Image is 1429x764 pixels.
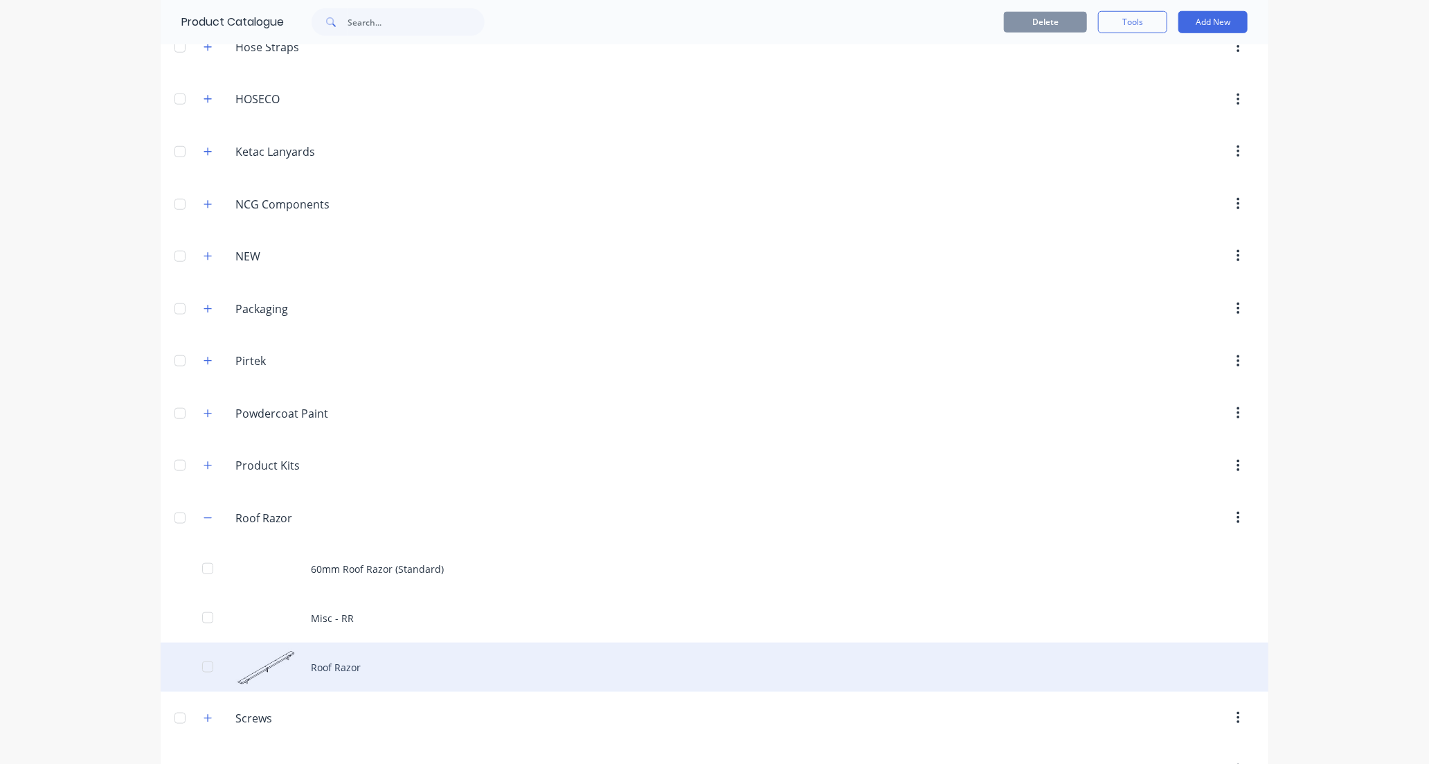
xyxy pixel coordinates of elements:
[235,405,399,422] input: Enter category name
[235,710,399,727] input: Enter category name
[235,248,399,265] input: Enter category name
[235,353,399,369] input: Enter category name
[1178,11,1248,33] button: Add New
[1098,11,1167,33] button: Tools
[161,544,1268,594] div: 60mm Roof Razor (Standard)
[235,457,399,474] input: Enter category name
[1004,12,1087,33] button: Delete
[235,143,399,160] input: Enter category name
[235,91,399,107] input: Enter category name
[235,39,399,55] input: Enter category name
[161,643,1268,692] div: Roof RazorRoof Razor
[235,301,399,317] input: Enter category name
[235,510,399,526] input: Enter category name
[161,594,1268,643] div: Misc - RR
[235,196,399,213] input: Enter category name
[348,8,485,36] input: Search...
